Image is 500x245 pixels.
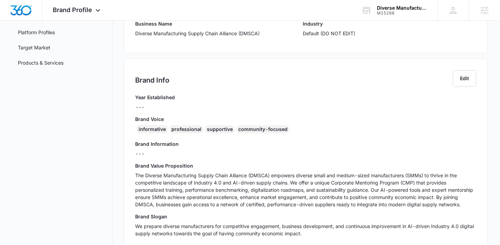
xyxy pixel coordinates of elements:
h3: Year Established [135,94,175,101]
a: Products & Services [18,59,63,66]
div: supportive [205,125,235,133]
h3: Business Name [135,20,260,27]
p: Default (DO NOT EDIT) [303,30,355,37]
div: informative [137,125,168,133]
div: community-focused [236,125,290,133]
p: --- [135,103,175,111]
h2: Brand Info [135,75,169,85]
div: account id [377,11,427,16]
h3: Brand Voice [135,115,476,123]
a: Target Market [18,44,50,51]
p: The Diverse Manufacturing Supply Chain Alliance (DMSCA) empowers diverse small and medium-sized m... [135,172,476,208]
p: --- [135,150,476,157]
div: account name [377,5,427,11]
h3: Brand Slogan [135,213,476,220]
h3: Brand Information [135,140,476,148]
span: Brand Profile [53,6,92,13]
div: professional [169,125,203,133]
p: We prepare diverse manufacturers for competitive engagement, business development, and continuous... [135,223,476,237]
a: Platform Profiles [18,29,55,36]
button: Edit [453,70,476,87]
h3: Brand Value Proposition [135,162,476,169]
h3: Industry [303,20,355,27]
p: Diverse Manufacturing Supply Chain Alliance (DMSCA) [135,30,260,37]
